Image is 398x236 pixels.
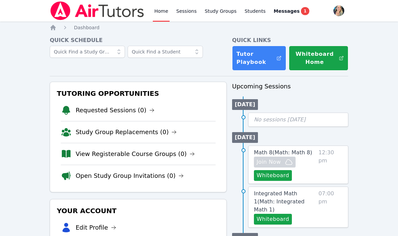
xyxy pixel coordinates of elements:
[74,24,99,31] a: Dashboard
[274,8,300,14] span: Messages
[55,205,221,217] h3: Your Account
[301,7,309,15] span: 1
[76,127,177,137] a: Study Group Replacements (0)
[50,1,145,20] img: Air Tutors
[76,106,154,115] a: Requested Sessions (0)
[76,223,116,232] a: Edit Profile
[232,132,258,143] li: [DATE]
[318,149,343,181] span: 12:30 pm
[76,171,184,181] a: Open Study Group Invitations (0)
[128,46,203,58] input: Quick Find a Student
[254,149,312,157] a: Math 8(Math: Math 8)
[254,190,305,213] span: Integrated Math 1 ( Math: Integrated Math 1 )
[55,87,221,100] h3: Tutoring Opportunities
[254,116,306,123] span: No sessions [DATE]
[50,46,125,58] input: Quick Find a Study Group
[254,190,316,214] a: Integrated Math 1(Math: Integrated Math 1)
[289,46,348,71] button: Whiteboard Home
[232,82,348,91] h3: Upcoming Sessions
[254,157,296,167] button: Join Now
[318,190,343,225] span: 07:00 pm
[74,25,99,30] span: Dashboard
[254,214,292,225] button: Whiteboard
[232,36,348,44] h4: Quick Links
[76,149,195,159] a: View Registerable Course Groups (0)
[257,158,281,166] span: Join Now
[232,99,258,110] li: [DATE]
[254,170,292,181] button: Whiteboard
[232,46,286,71] a: Tutor Playbook
[254,149,312,156] span: Math 8 ( Math: Math 8 )
[50,24,348,31] nav: Breadcrumb
[50,36,227,44] h4: Quick Schedule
